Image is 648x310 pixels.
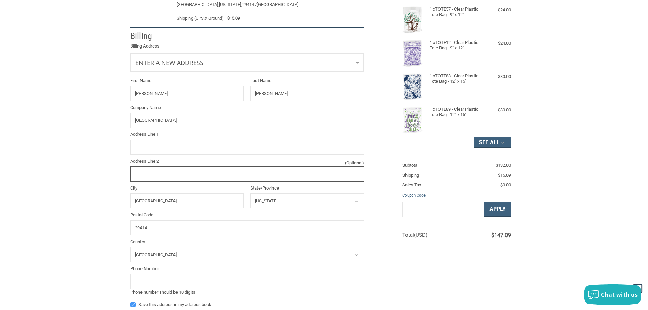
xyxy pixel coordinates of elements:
span: Shipping [402,173,419,178]
label: City [130,185,244,192]
h4: 1 x TOTE12 - Clear Plastic Tote Bag - 9" x 12" [430,40,482,51]
button: Apply [484,202,511,217]
h2: Billing [130,31,170,42]
label: State/Province [250,185,364,192]
button: See All [474,137,511,148]
label: Address Line 1 [130,131,364,138]
span: [GEOGRAPHIC_DATA], [177,2,219,7]
label: Save this address in my address book. [130,302,364,307]
label: Address Line 2 [130,158,364,165]
label: Company Name [130,104,364,111]
span: Total (USD) [402,232,427,238]
span: Enter a new address [135,59,203,67]
span: [GEOGRAPHIC_DATA] [257,2,298,7]
a: Enter or select a different address [131,54,364,71]
span: $0.00 [500,182,511,187]
span: Subtotal [402,163,418,168]
small: (Optional) [345,160,364,166]
div: $24.00 [484,40,511,47]
input: Gift Certificate or Coupon Code [402,202,484,217]
span: Sales Tax [402,182,421,187]
label: Last Name [250,77,364,84]
span: $132.00 [496,163,511,168]
div: $30.00 [484,73,511,80]
div: $24.00 [484,6,511,13]
span: $15.09 [224,15,240,22]
h4: 1 x TOTE88 - Clear Plastic Tote Bag - 12" x 15" [430,73,482,84]
span: $15.09 [498,173,511,178]
div: $30.00 [484,107,511,113]
legend: Billing Address [130,42,160,53]
label: Postal Code [130,212,364,218]
span: 29414 / [242,2,257,7]
span: Shipping (UPS® Ground) [177,15,224,22]
span: $147.09 [491,232,511,239]
div: Phone number should be 10 digits [130,289,364,296]
label: Country [130,239,364,245]
h4: 1 x TOTE89 - Clear Plastic Tote Bag - 12" x 15" [430,107,482,118]
button: Chat with us [584,284,641,305]
span: Chat with us [601,291,638,298]
span: [US_STATE], [219,2,242,7]
label: Phone Number [130,265,364,272]
label: First Name [130,77,244,84]
h4: 1 x TOTE57 - Clear Plastic Tote Bag - 9" x 12" [430,6,482,18]
a: Coupon Code [402,193,426,198]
